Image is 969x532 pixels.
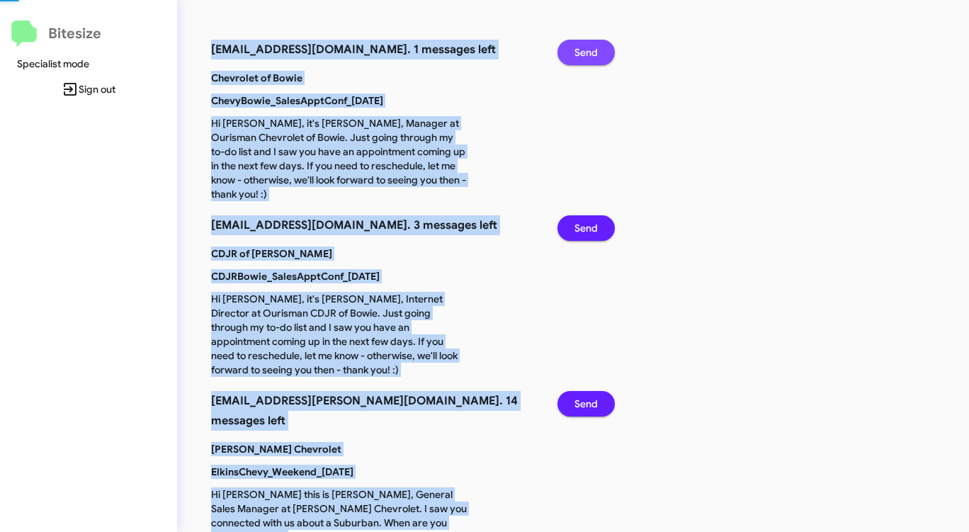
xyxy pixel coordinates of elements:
[574,391,598,417] span: Send
[211,465,353,478] b: ElkinsChevy_Weekend_[DATE]
[211,270,380,283] b: CDJRBowie_SalesApptConf_[DATE]
[211,443,341,455] b: [PERSON_NAME] Chevrolet
[211,94,383,107] b: ChevyBowie_SalesApptConf_[DATE]
[200,116,477,201] p: Hi [PERSON_NAME], it's [PERSON_NAME], Manager at Ourisman Chevrolet of Bowie. Just going through ...
[574,215,598,241] span: Send
[211,40,536,60] h3: [EMAIL_ADDRESS][DOMAIN_NAME]. 1 messages left
[557,40,615,65] button: Send
[211,247,332,260] b: CDJR of [PERSON_NAME]
[557,215,615,241] button: Send
[211,215,536,235] h3: [EMAIL_ADDRESS][DOMAIN_NAME]. 3 messages left
[574,40,598,65] span: Send
[557,391,615,417] button: Send
[200,292,477,377] p: Hi [PERSON_NAME], it's [PERSON_NAME], Internet Director at Ourisman CDJR of Bowie. Just going thr...
[11,21,101,47] a: Bitesize
[11,77,166,102] span: Sign out
[211,72,302,84] b: Chevrolet of Bowie
[211,391,536,431] h3: [EMAIL_ADDRESS][PERSON_NAME][DOMAIN_NAME]. 14 messages left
